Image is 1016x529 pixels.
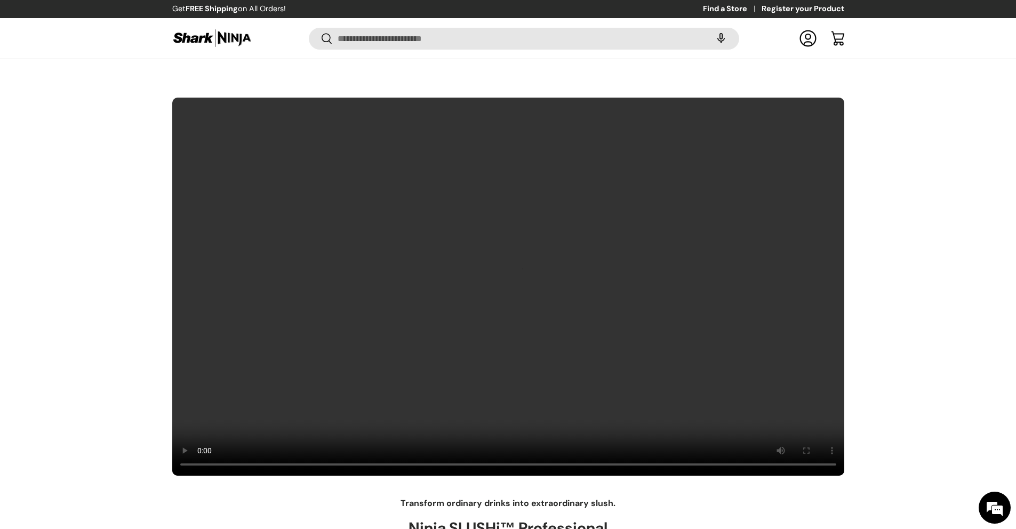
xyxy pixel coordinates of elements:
[172,28,252,49] img: Shark Ninja Philippines
[172,3,286,15] p: Get on All Orders!
[703,3,762,15] a: Find a Store
[762,3,844,15] a: Register your Product
[172,497,844,510] p: Transform ordinary drinks into extraordinary slush.
[704,27,738,50] speech-search-button: Search by voice
[186,4,238,13] strong: FREE Shipping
